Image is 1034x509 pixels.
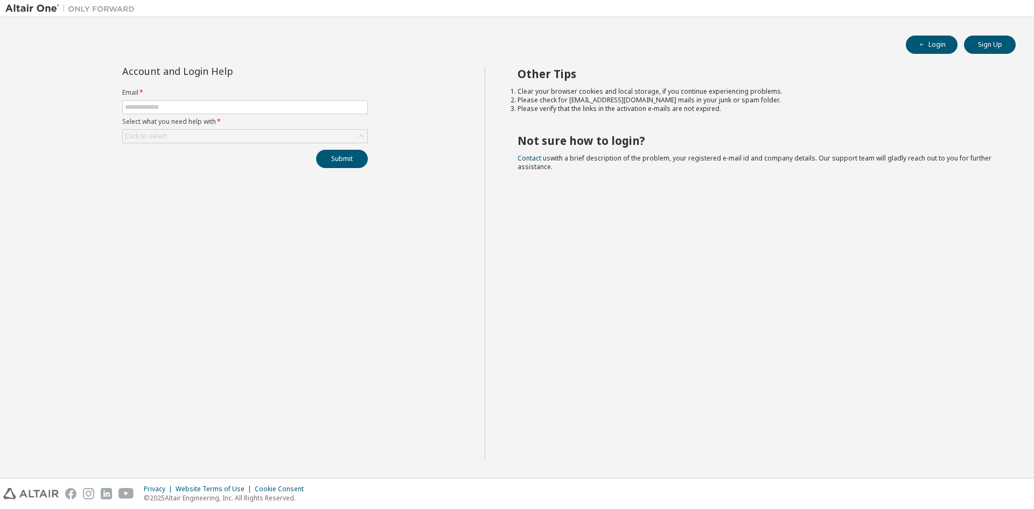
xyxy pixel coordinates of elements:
img: youtube.svg [118,488,134,499]
button: Login [906,36,958,54]
li: Please check for [EMAIL_ADDRESS][DOMAIN_NAME] mails in your junk or spam folder. [518,96,997,104]
img: instagram.svg [83,488,94,499]
img: Altair One [5,3,140,14]
img: linkedin.svg [101,488,112,499]
div: Website Terms of Use [176,485,255,493]
div: Click to select [123,130,367,143]
button: Submit [316,150,368,168]
h2: Other Tips [518,67,997,81]
a: Contact us [518,154,550,163]
div: Cookie Consent [255,485,310,493]
label: Select what you need help with [122,117,368,126]
div: Click to select [125,132,167,141]
div: Privacy [144,485,176,493]
img: altair_logo.svg [3,488,59,499]
label: Email [122,88,368,97]
li: Please verify that the links in the activation e-mails are not expired. [518,104,997,113]
button: Sign Up [964,36,1016,54]
p: © 2025 Altair Engineering, Inc. All Rights Reserved. [144,493,310,503]
li: Clear your browser cookies and local storage, if you continue experiencing problems. [518,87,997,96]
h2: Not sure how to login? [518,134,997,148]
span: with a brief description of the problem, your registered e-mail id and company details. Our suppo... [518,154,991,171]
div: Account and Login Help [122,67,319,75]
img: facebook.svg [65,488,76,499]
